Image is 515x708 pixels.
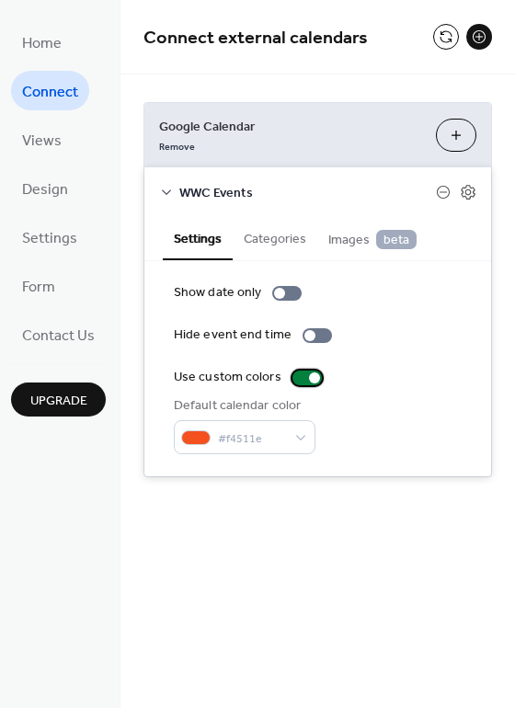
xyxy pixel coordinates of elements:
[317,216,428,259] button: Images beta
[143,20,368,56] span: Connect external calendars
[11,266,66,305] a: Form
[22,78,78,107] span: Connect
[174,368,281,387] div: Use custom colors
[11,71,89,110] a: Connect
[159,118,421,137] span: Google Calendar
[159,141,195,154] span: Remove
[11,22,73,62] a: Home
[218,429,286,449] span: #f4511e
[174,396,312,416] div: Default calendar color
[11,314,106,354] a: Contact Us
[22,176,68,204] span: Design
[163,216,233,260] button: Settings
[11,168,79,208] a: Design
[22,29,62,58] span: Home
[179,184,436,203] span: WWC Events
[22,127,62,155] span: Views
[22,273,55,302] span: Form
[376,230,417,249] span: beta
[174,283,261,303] div: Show date only
[11,383,106,417] button: Upgrade
[328,230,417,250] span: Images
[233,216,317,258] button: Categories
[30,392,87,411] span: Upgrade
[22,322,95,350] span: Contact Us
[11,217,88,257] a: Settings
[22,224,77,253] span: Settings
[174,325,292,345] div: Hide event end time
[11,120,73,159] a: Views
